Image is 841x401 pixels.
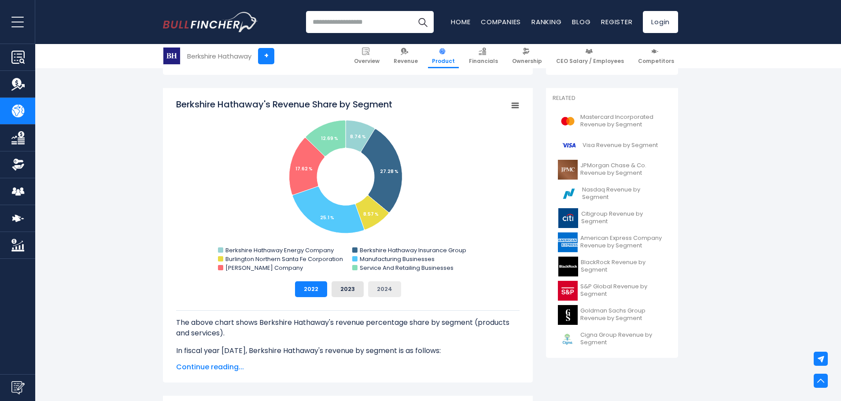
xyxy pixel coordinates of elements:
img: JPM logo [558,160,578,180]
p: The above chart shows Berkshire Hathaway's revenue percentage share by segment (products and serv... [176,317,520,338]
a: Product [428,44,459,68]
span: BlackRock Revenue by Segment [581,259,666,274]
span: American Express Company Revenue by Segment [580,235,666,250]
a: Ranking [531,17,561,26]
text: [PERSON_NAME] Company [225,264,303,272]
img: BRK-B logo [163,48,180,64]
a: Companies [481,17,521,26]
span: Product [432,58,455,65]
svg: Berkshire Hathaway's Revenue Share by Segment [176,98,520,274]
a: BlackRock Revenue by Segment [553,254,671,279]
tspan: 17.62 % [295,166,313,172]
img: SPGI logo [558,281,578,301]
img: NDAQ logo [558,184,579,204]
img: GS logo [558,305,578,325]
a: Competitors [634,44,678,68]
a: JPMorgan Chase & Co. Revenue by Segment [553,158,671,182]
span: Competitors [638,58,674,65]
span: Nasdaq Revenue by Segment [582,186,666,201]
div: Berkshire Hathaway [187,51,251,61]
tspan: 8.74 % [350,133,366,140]
p: In fiscal year [DATE], Berkshire Hathaway's revenue by segment is as follows: [176,346,520,356]
a: + [258,48,274,64]
a: Visa Revenue by Segment [553,133,671,158]
span: Citigroup Revenue by Segment [581,210,666,225]
img: C logo [558,208,579,228]
span: Overview [354,58,380,65]
tspan: Berkshire Hathaway's Revenue Share by Segment [176,98,392,110]
a: Goldman Sachs Group Revenue by Segment [553,303,671,327]
span: JPMorgan Chase & Co. Revenue by Segment [580,162,666,177]
a: Home [451,17,470,26]
a: Nasdaq Revenue by Segment [553,182,671,206]
a: Ownership [508,44,546,68]
tspan: 25.1 % [320,214,334,221]
span: Visa Revenue by Segment [583,142,658,149]
text: Burlington Northern Santa Fe Corporation [225,255,343,263]
a: Register [601,17,632,26]
a: American Express Company Revenue by Segment [553,230,671,254]
span: Ownership [512,58,542,65]
span: Cigna Group Revenue by Segment [580,331,666,346]
button: 2024 [368,281,401,297]
img: Bullfincher logo [163,12,258,32]
img: BLK logo [558,257,578,276]
a: Mastercard Incorporated Revenue by Segment [553,109,671,133]
a: CEO Salary / Employees [552,44,628,68]
text: Manufacturing Businesses [360,255,435,263]
button: Search [412,11,434,33]
text: Berkshire Hathaway Energy Company [225,246,334,254]
tspan: 8.57 % [363,211,379,217]
img: MA logo [558,111,578,131]
p: Related [553,95,671,102]
a: Overview [350,44,384,68]
span: S&P Global Revenue by Segment [580,283,666,298]
a: Revenue [390,44,422,68]
a: Go to homepage [163,12,258,32]
img: Ownership [11,158,25,171]
a: Blog [572,17,590,26]
span: Mastercard Incorporated Revenue by Segment [580,114,666,129]
a: Cigna Group Revenue by Segment [553,327,671,351]
a: S&P Global Revenue by Segment [553,279,671,303]
span: CEO Salary / Employees [556,58,624,65]
img: AXP logo [558,232,578,252]
tspan: 12.69 % [321,135,338,142]
a: Login [643,11,678,33]
span: Financials [469,58,498,65]
a: Financials [465,44,502,68]
span: Revenue [394,58,418,65]
button: 2022 [295,281,327,297]
text: Service And Retailing Businesses [360,264,454,272]
text: Berkshire Hathaway Insurance Group [360,246,466,254]
a: Citigroup Revenue by Segment [553,206,671,230]
span: Continue reading... [176,362,520,372]
span: Goldman Sachs Group Revenue by Segment [580,307,666,322]
img: CI logo [558,329,578,349]
button: 2023 [332,281,364,297]
tspan: 27.28 % [380,168,398,175]
img: V logo [558,136,580,155]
